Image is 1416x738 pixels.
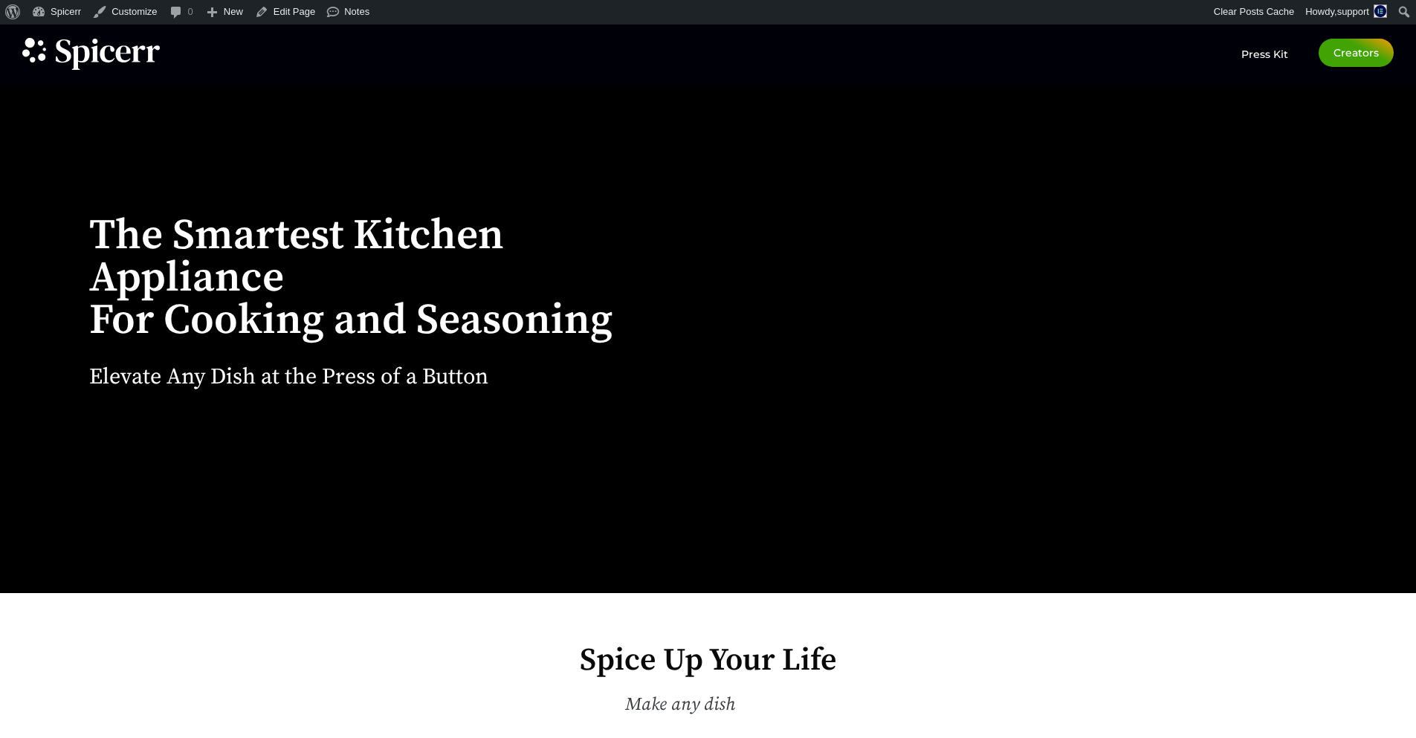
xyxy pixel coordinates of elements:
a: Creators [1319,39,1394,67]
h1: The Smartest Kitchen Appliance For Cooking and Seasoning [89,215,654,342]
span: Creators [1333,48,1379,58]
span: Press Kit [1241,48,1288,61]
h2: Elevate Any Dish at the Press of a Button [89,366,488,388]
a: Press Kit [1241,39,1288,61]
span: Make any dish [625,693,735,716]
h2: Spice Up Your Life [225,645,1192,676]
span: support [1337,6,1369,17]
